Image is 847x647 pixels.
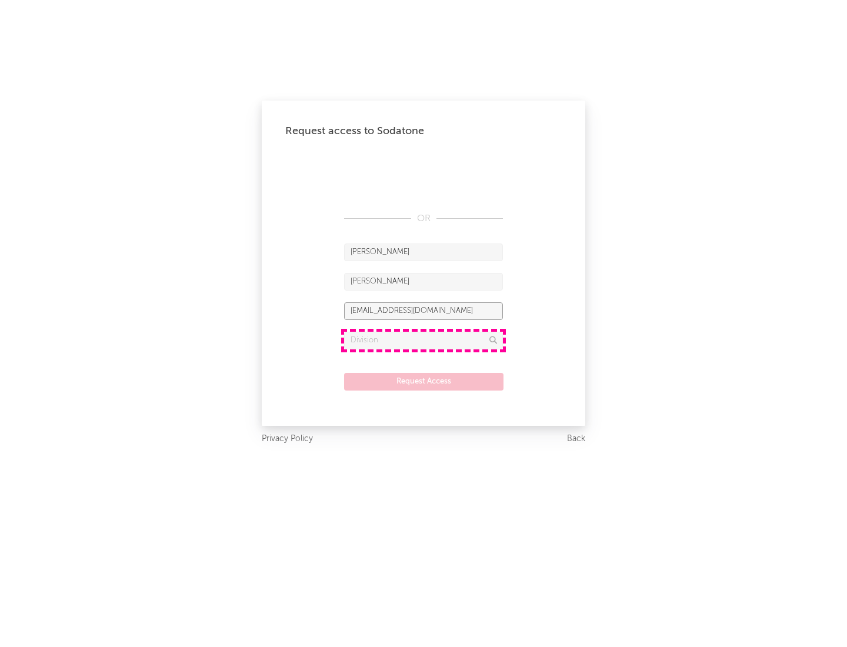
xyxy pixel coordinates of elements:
[344,273,503,291] input: Last Name
[262,432,313,446] a: Privacy Policy
[344,373,503,391] button: Request Access
[344,332,503,349] input: Division
[344,244,503,261] input: First Name
[344,302,503,320] input: Email
[285,124,562,138] div: Request access to Sodatone
[567,432,585,446] a: Back
[344,212,503,226] div: OR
